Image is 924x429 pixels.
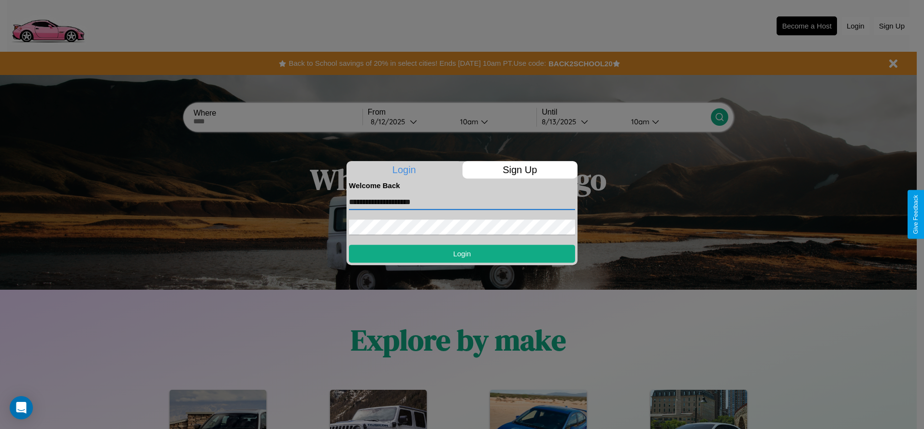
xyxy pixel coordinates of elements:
[912,195,919,234] div: Give Feedback
[10,396,33,419] div: Open Intercom Messenger
[462,161,578,178] p: Sign Up
[346,161,462,178] p: Login
[349,181,575,190] h4: Welcome Back
[349,245,575,263] button: Login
